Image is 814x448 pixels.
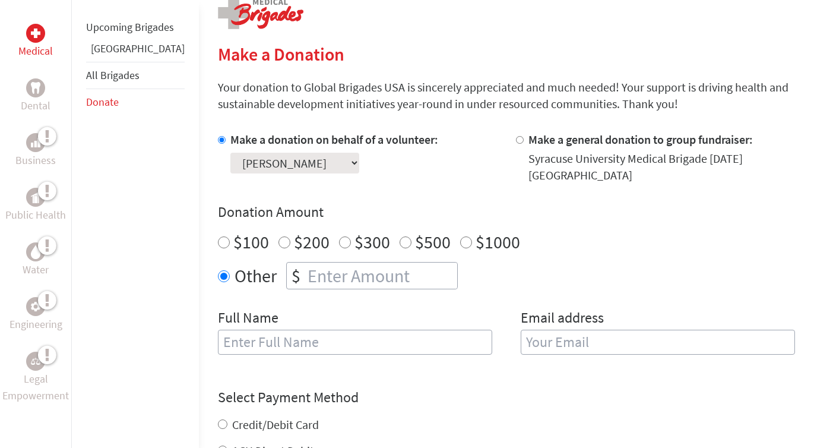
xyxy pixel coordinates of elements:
p: Your donation to Global Brigades USA is sincerely appreciated and much needed! Your support is dr... [218,79,795,112]
a: EngineeringEngineering [9,297,62,333]
a: All Brigades [86,68,140,82]
div: Public Health [26,188,45,207]
p: Legal Empowerment [2,371,69,404]
p: Medical [18,43,53,59]
a: Upcoming Brigades [86,20,174,34]
label: $200 [294,231,330,253]
label: Credit/Debit Card [232,417,319,432]
p: Water [23,261,49,278]
input: Enter Amount [305,263,457,289]
div: Legal Empowerment [26,352,45,371]
img: Medical [31,29,40,38]
label: $500 [415,231,451,253]
img: Legal Empowerment [31,358,40,365]
label: Make a donation on behalf of a volunteer: [230,132,438,147]
a: [GEOGRAPHIC_DATA] [91,42,185,55]
img: Dental [31,82,40,93]
label: Make a general donation to group fundraiser: [528,132,753,147]
a: WaterWater [23,242,49,278]
h4: Select Payment Method [218,388,795,407]
label: $100 [233,231,269,253]
h4: Donation Amount [218,203,795,222]
label: $300 [354,231,390,253]
h2: Make a Donation [218,43,795,65]
p: Public Health [5,207,66,223]
a: MedicalMedical [18,24,53,59]
label: Full Name [218,308,278,330]
div: Water [26,242,45,261]
p: Engineering [9,316,62,333]
img: Business [31,138,40,147]
input: Enter Full Name [218,330,492,355]
div: Dental [26,78,45,97]
li: Panama [86,40,185,62]
div: Medical [26,24,45,43]
img: Water [31,245,40,258]
li: All Brigades [86,62,185,89]
input: Your Email [521,330,795,355]
p: Dental [21,97,50,114]
div: $ [287,263,305,289]
a: Public HealthPublic Health [5,188,66,223]
label: Other [235,262,277,289]
div: Syracuse University Medical Brigade [DATE] [GEOGRAPHIC_DATA] [528,150,795,184]
li: Donate [86,89,185,115]
p: Business [15,152,56,169]
a: DentalDental [21,78,50,114]
div: Business [26,133,45,152]
img: Engineering [31,302,40,311]
label: Email address [521,308,604,330]
div: Engineering [26,297,45,316]
label: $1000 [476,231,520,253]
li: Upcoming Brigades [86,14,185,40]
a: BusinessBusiness [15,133,56,169]
a: Legal EmpowermentLegal Empowerment [2,352,69,404]
img: Public Health [31,191,40,203]
a: Donate [86,95,119,109]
